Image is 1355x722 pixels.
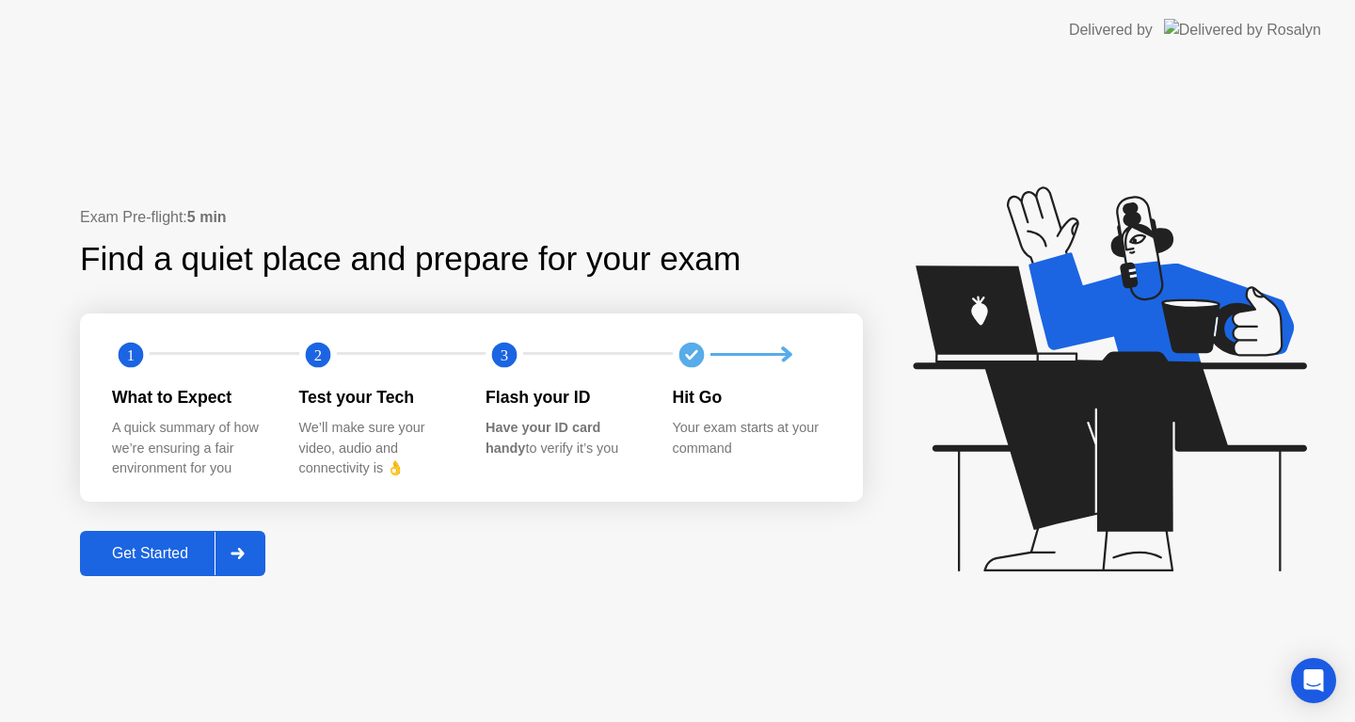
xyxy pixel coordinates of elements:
[313,345,321,363] text: 2
[1164,19,1321,40] img: Delivered by Rosalyn
[673,418,830,458] div: Your exam starts at your command
[486,420,600,456] b: Have your ID card handy
[673,385,830,409] div: Hit Go
[299,418,456,479] div: We’ll make sure your video, audio and connectivity is 👌
[80,531,265,576] button: Get Started
[501,345,508,363] text: 3
[486,385,643,409] div: Flash your ID
[112,385,269,409] div: What to Expect
[86,545,215,562] div: Get Started
[1291,658,1336,703] div: Open Intercom Messenger
[80,206,863,229] div: Exam Pre-flight:
[80,234,743,284] div: Find a quiet place and prepare for your exam
[112,418,269,479] div: A quick summary of how we’re ensuring a fair environment for you
[299,385,456,409] div: Test your Tech
[486,418,643,458] div: to verify it’s you
[1069,19,1153,41] div: Delivered by
[127,345,135,363] text: 1
[187,209,227,225] b: 5 min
